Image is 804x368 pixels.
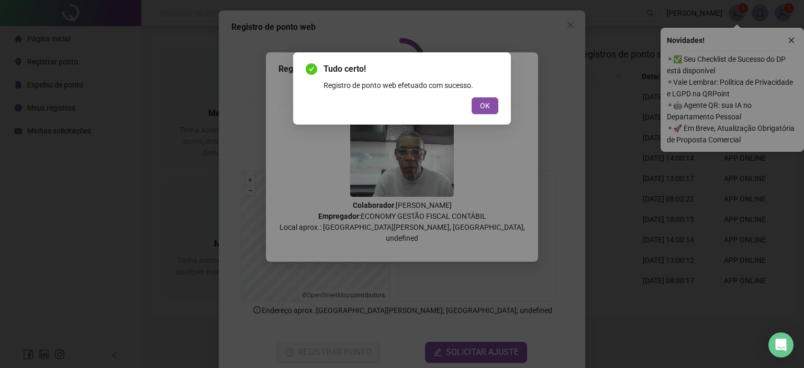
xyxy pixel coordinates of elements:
[323,63,498,75] span: Tudo certo!
[472,97,498,114] button: OK
[480,100,490,111] span: OK
[323,80,498,91] div: Registro de ponto web efetuado com sucesso.
[306,63,317,75] span: check-circle
[768,332,794,358] div: Open Intercom Messenger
